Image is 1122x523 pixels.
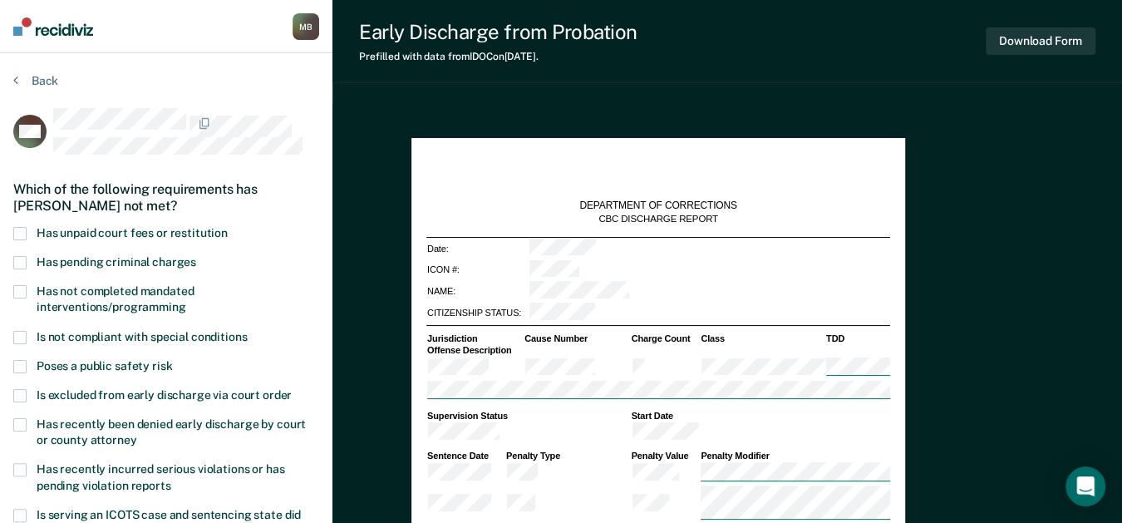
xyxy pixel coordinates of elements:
[631,450,701,461] th: Penalty Value
[37,255,196,269] span: Has pending criminal charges
[293,13,319,40] div: M B
[37,359,172,373] span: Poses a public safety risk
[426,333,524,344] th: Jurisdiction
[37,462,284,491] span: Has recently incurred serious violations or has pending violation reports
[37,388,292,402] span: Is excluded from early discharge via court order
[524,333,630,344] th: Cause Number
[700,333,825,344] th: Class
[13,168,319,226] div: Which of the following requirements has [PERSON_NAME] not met?
[13,17,93,36] img: Recidiviz
[426,344,524,356] th: Offense Description
[359,51,637,62] div: Prefilled with data from IDOC on [DATE] .
[359,20,637,44] div: Early Discharge from Probation
[426,280,529,302] td: NAME:
[37,417,306,447] span: Has recently been denied early discharge by court or county attorney
[426,410,631,422] th: Supervision Status
[426,237,529,259] td: Date:
[1065,466,1105,506] div: Open Intercom Messenger
[986,27,1095,55] button: Download Form
[505,450,631,461] th: Penalty Type
[598,213,718,225] div: CBC DISCHARGE REPORT
[426,259,529,281] td: ICON #:
[631,410,890,422] th: Start Date
[631,333,701,344] th: Charge Count
[37,226,228,239] span: Has unpaid court fees or restitution
[426,450,505,461] th: Sentence Date
[13,73,58,88] button: Back
[579,200,736,213] div: DEPARTMENT OF CORRECTIONS
[37,284,194,313] span: Has not completed mandated interventions/programming
[293,13,319,40] button: MB
[37,330,247,343] span: Is not compliant with special conditions
[825,333,890,344] th: TDD
[700,450,890,461] th: Penalty Modifier
[426,302,529,323] td: CITIZENSHIP STATUS:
